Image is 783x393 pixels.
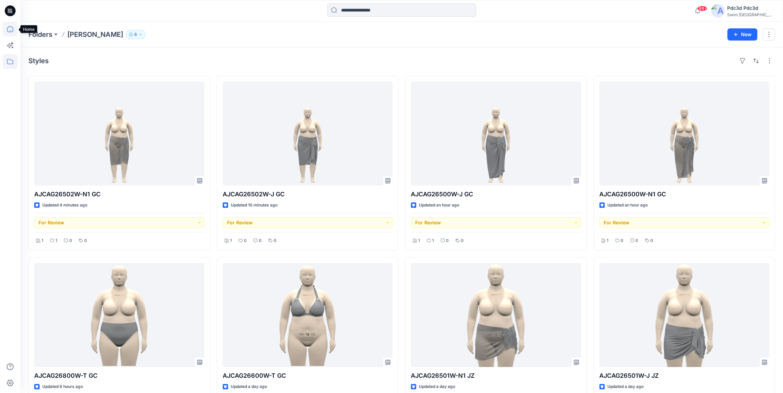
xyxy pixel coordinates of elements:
[34,371,204,380] p: AJCAG26800W-T GC
[274,237,276,244] p: 0
[42,237,43,244] p: 1
[34,263,204,367] a: AJCAG26800W-T GC
[727,12,775,17] div: Swim [GEOGRAPHIC_DATA]
[418,237,420,244] p: 1
[34,190,204,199] p: AJCAG26502W-N1 GC
[727,28,757,41] button: New
[607,383,644,390] p: Updated a day ago
[34,81,204,186] a: AJCAG26502W-N1 GC
[599,81,769,186] a: AJCAG26500W-N1 GC
[223,81,393,186] a: AJCAG26502W-J GC
[446,237,449,244] p: 0
[259,237,262,244] p: 0
[84,237,87,244] p: 0
[28,57,49,65] h4: Styles
[411,263,581,367] a: AJCAG26501W-N1 JZ
[461,237,464,244] p: 0
[727,4,775,12] div: Pdc3d Pdc3d
[621,237,623,244] p: 0
[419,383,455,390] p: Updated a day ago
[711,4,724,18] img: avatar
[697,6,707,11] span: 99+
[42,202,87,209] p: Updated 4 minutes ago
[223,371,393,380] p: AJCAG26600W-T GC
[134,31,137,38] p: 6
[432,237,434,244] p: 1
[231,202,277,209] p: Updated 10 minutes ago
[411,81,581,186] a: AJCAG26500W-J GC
[419,202,459,209] p: Updated an hour ago
[411,371,581,380] p: AJCAG26501W-N1 JZ
[28,30,52,39] a: Folders
[223,190,393,199] p: AJCAG26502W-J GC
[230,237,232,244] p: 1
[55,237,57,244] p: 1
[244,237,247,244] p: 0
[223,263,393,367] a: AJCAG26600W-T GC
[607,202,648,209] p: Updated an hour ago
[69,237,72,244] p: 0
[599,263,769,367] a: AJCAG26501W-J JZ
[635,237,638,244] p: 0
[231,383,267,390] p: Updated a day ago
[607,237,608,244] p: 1
[650,237,653,244] p: 0
[599,190,769,199] p: AJCAG26500W-N1 GC
[599,371,769,380] p: AJCAG26501W-J JZ
[67,30,123,39] p: [PERSON_NAME]
[411,190,581,199] p: AJCAG26500W-J GC
[126,30,146,39] button: 6
[42,383,83,390] p: Updated 6 hours ago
